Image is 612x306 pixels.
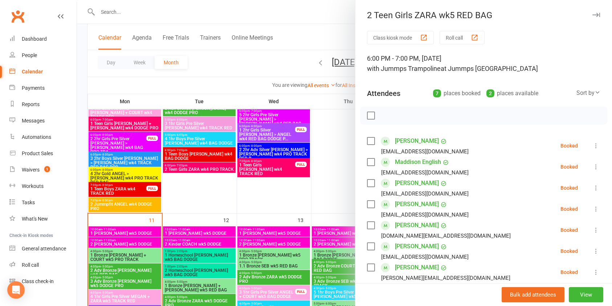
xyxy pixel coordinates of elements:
[560,249,578,254] div: Booked
[9,178,77,194] a: Workouts
[9,64,77,80] a: Calendar
[441,65,538,72] span: at Jummps [GEOGRAPHIC_DATA]
[9,257,77,273] a: Roll call
[7,281,25,299] div: Open Intercom Messenger
[395,220,439,231] a: [PERSON_NAME]
[9,273,77,290] a: Class kiosk mode
[560,228,578,233] div: Booked
[9,211,77,227] a: What's New
[433,88,481,98] div: places booked
[9,129,77,145] a: Automations
[395,241,439,252] a: [PERSON_NAME]
[22,278,54,284] div: Class check-in
[576,88,600,98] div: Sort by
[9,113,77,129] a: Messages
[381,231,511,241] div: [DOMAIN_NAME][EMAIL_ADDRESS][DOMAIN_NAME]
[9,96,77,113] a: Reports
[22,262,39,268] div: Roll call
[381,273,510,283] div: [PERSON_NAME][EMAIL_ADDRESS][DOMAIN_NAME]
[560,143,578,148] div: Booked
[367,88,400,98] div: Attendees
[22,85,45,91] div: Payments
[486,88,538,98] div: places available
[381,210,469,220] div: [EMAIL_ADDRESS][DOMAIN_NAME]
[367,65,441,72] span: with Jummps Trampoline
[9,162,77,178] a: Waivers 1
[560,164,578,169] div: Booked
[22,118,45,124] div: Messages
[502,287,564,302] button: Bulk add attendees
[9,80,77,96] a: Payments
[22,52,37,58] div: People
[22,167,40,173] div: Waivers
[9,7,27,25] a: Clubworx
[22,101,40,107] div: Reports
[355,10,612,20] div: 2 Teen Girls ZARA wk5 RED BAG
[395,198,439,210] a: [PERSON_NAME]
[395,135,439,147] a: [PERSON_NAME]
[44,166,50,172] span: 1
[395,262,439,273] a: [PERSON_NAME]
[22,69,43,75] div: Calendar
[560,206,578,212] div: Booked
[22,246,66,251] div: General attendance
[22,150,53,156] div: Product Sales
[22,36,47,42] div: Dashboard
[22,200,35,205] div: Tasks
[381,189,469,198] div: [EMAIL_ADDRESS][DOMAIN_NAME]
[22,134,51,140] div: Automations
[22,216,48,222] div: What's New
[486,89,494,97] div: 2
[22,183,44,189] div: Workouts
[381,147,469,156] div: [EMAIL_ADDRESS][DOMAIN_NAME]
[367,31,434,44] button: Class kiosk mode
[381,252,469,262] div: [EMAIL_ADDRESS][DOMAIN_NAME]
[433,89,441,97] div: 7
[9,145,77,162] a: Product Sales
[9,241,77,257] a: General attendance kiosk mode
[569,287,603,302] button: View
[9,31,77,47] a: Dashboard
[560,270,578,275] div: Booked
[395,177,439,189] a: [PERSON_NAME]
[560,185,578,190] div: Booked
[367,53,600,74] div: 6:00 PM - 7:00 PM, [DATE]
[9,47,77,64] a: People
[395,156,441,168] a: Maddison English
[9,194,77,211] a: Tasks
[381,168,469,177] div: [EMAIL_ADDRESS][DOMAIN_NAME]
[440,31,485,44] button: Roll call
